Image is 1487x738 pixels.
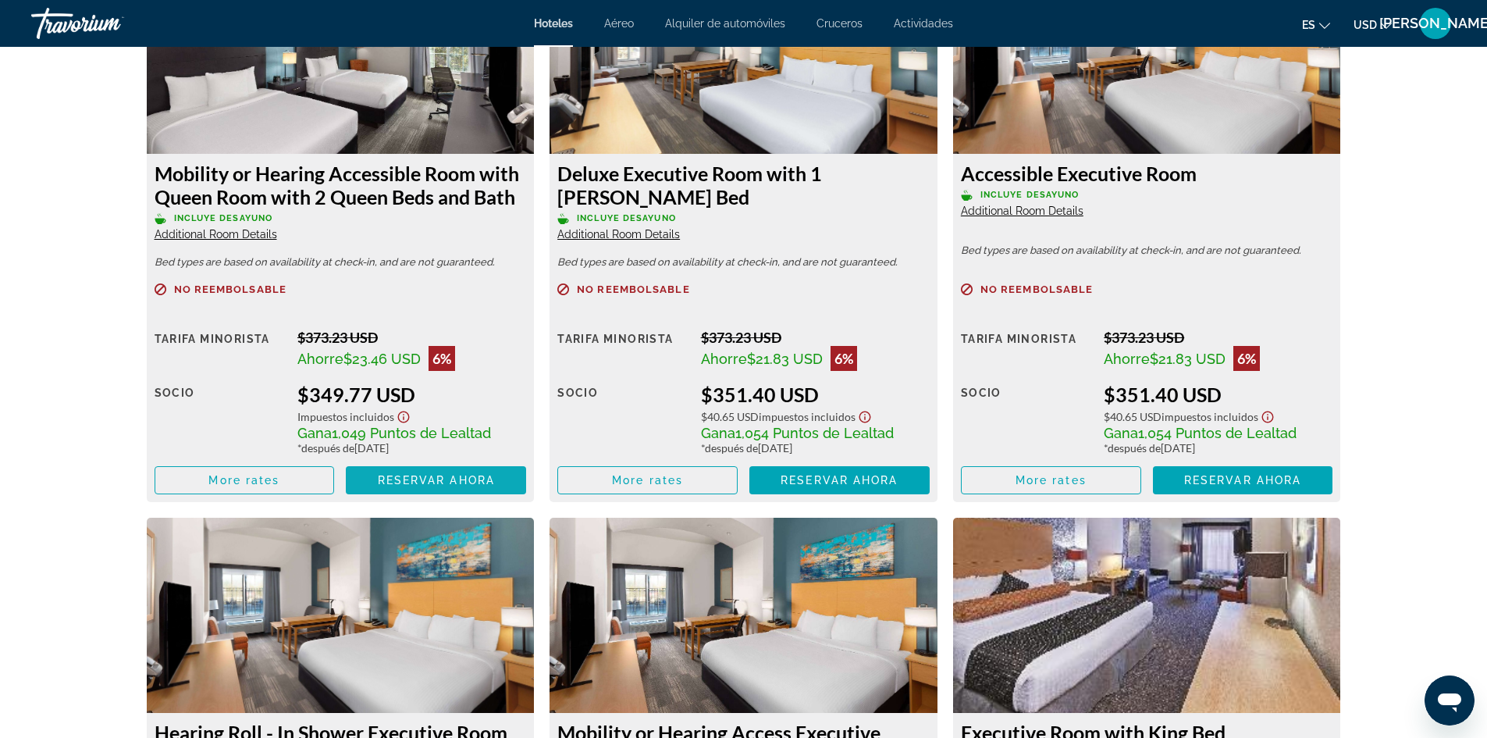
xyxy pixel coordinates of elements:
[1104,441,1332,455] div: * [DATE]
[781,474,898,487] span: Reservar ahora
[705,441,758,455] span: después de
[831,346,857,371] div: 6%
[208,474,279,487] span: More rates
[735,425,894,441] span: 1,054 Puntos de Lealtad
[31,3,187,44] a: Travorium
[1150,351,1226,367] span: $21.83 USD
[701,425,735,441] span: Gana
[1104,425,1138,441] span: Gana
[394,406,413,424] button: Show Taxes and Fees disclaimer
[155,329,286,371] div: Tarifa Minorista
[557,257,930,268] p: Bed types are based on availability at check-in, and are not guaranteed.
[346,466,526,494] button: Reservar ahora
[557,228,680,241] span: Additional Room Details
[174,284,287,294] span: No reembolsable
[701,351,747,367] span: Ahorre
[297,351,343,367] span: Ahorre
[961,245,1333,256] p: Bed types are based on availability at check-in, and are not guaranteed.
[155,383,286,455] div: Socio
[701,329,930,346] div: $373.23 USD
[604,17,634,30] a: Aéreo
[961,162,1333,185] h3: Accessible Executive Room
[701,441,930,455] div: * [DATE]
[534,17,573,30] a: Hoteles
[378,474,495,487] span: Reservar ahora
[1104,351,1150,367] span: Ahorre
[343,351,421,367] span: $23.46 USD
[816,17,863,30] a: Cruceros
[1104,410,1161,423] span: $40.65 USD
[1302,13,1330,36] button: Change language
[749,466,930,494] button: Reservar ahora
[1161,410,1258,423] span: Impuestos incluidos
[557,329,688,371] div: Tarifa Minorista
[1258,406,1277,424] button: Show Taxes and Fees disclaimer
[961,466,1141,494] button: More rates
[429,346,455,371] div: 6%
[1425,676,1475,726] iframe: Botón para iniciar la ventana de mensajería
[856,406,874,424] button: Show Taxes and Fees disclaimer
[577,213,676,223] span: Incluye desayuno
[894,17,953,30] a: Actividades
[961,383,1092,455] div: Socio
[701,410,759,423] span: $40.65 USD
[980,284,1094,294] span: No reembolsable
[155,228,277,241] span: Additional Room Details
[665,17,785,30] a: Alquiler de automóviles
[297,383,526,406] div: $349.77 USD
[332,425,491,441] span: 1,049 Puntos de Lealtad
[1104,383,1332,406] div: $351.40 USD
[961,205,1083,217] span: Additional Room Details
[557,383,688,455] div: Socio
[1415,7,1456,40] button: User Menu
[1138,425,1297,441] span: 1,054 Puntos de Lealtad
[759,410,856,423] span: Impuestos incluidos
[612,474,683,487] span: More rates
[297,329,526,346] div: $373.23 USD
[980,190,1080,200] span: Incluye desayuno
[1104,329,1332,346] div: $373.23 USD
[550,518,937,713] img: Mobility or Hearing Access Executive Room with 1 King Bed and Shower
[1354,19,1377,31] span: USD
[155,257,527,268] p: Bed types are based on availability at check-in, and are not guaranteed.
[557,466,738,494] button: More rates
[174,213,273,223] span: Incluye desayuno
[297,425,332,441] span: Gana
[1153,466,1333,494] button: Reservar ahora
[297,410,394,423] span: Impuestos incluidos
[297,441,526,455] div: * [DATE]
[1016,474,1087,487] span: More rates
[147,518,535,713] img: Hearing Roll - In Shower Executive Room with 1 King Bed and Shower
[1108,441,1161,455] span: después de
[1302,19,1315,31] span: es
[747,351,823,367] span: $21.83 USD
[155,466,335,494] button: More rates
[155,162,527,209] h3: Mobility or Hearing Accessible Room with Queen Room with 2 Queen Beds and Bath
[1233,346,1260,371] div: 6%
[557,162,930,209] h3: Deluxe Executive Room with 1 [PERSON_NAME] Bed
[953,518,1341,713] img: Executive Room with King Bed
[577,284,690,294] span: No reembolsable
[961,329,1092,371] div: Tarifa Minorista
[1184,474,1301,487] span: Reservar ahora
[301,441,354,455] span: después de
[1354,13,1392,36] button: Change currency
[701,383,930,406] div: $351.40 USD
